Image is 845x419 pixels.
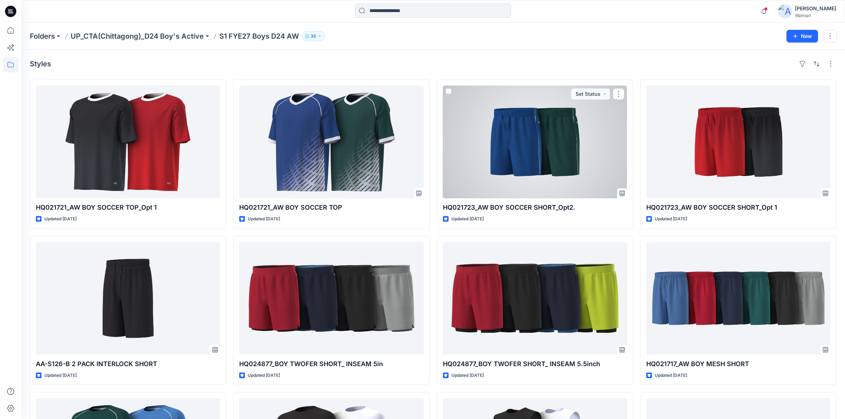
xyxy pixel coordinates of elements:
[311,32,316,40] p: 36
[646,203,830,213] p: HQ021723_AW BOY SOCCER SHORT_Opt 1
[36,203,220,213] p: HQ021721_AW BOY SOCCER TOP_Opt 1
[36,359,220,369] p: AA-S126-B 2 PACK INTERLOCK SHORT
[443,359,627,369] p: HQ024877_BOY TWOFER SHORT_ INSEAM 5.5inch
[239,86,423,198] a: HQ021721_AW BOY SOCCER TOP
[71,31,204,41] a: UP_CTA(Chittagong)_D24 Boy's Active
[248,215,280,223] p: Updated [DATE]
[239,359,423,369] p: HQ024877_BOY TWOFER SHORT_ INSEAM 5in
[646,86,830,198] a: HQ021723_AW BOY SOCCER SHORT_Opt 1
[44,215,77,223] p: Updated [DATE]
[44,372,77,379] p: Updated [DATE]
[302,31,325,41] button: 36
[646,242,830,355] a: HQ021717_AW BOY MESH SHORT
[443,203,627,213] p: HQ021723_AW BOY SOCCER SHORT_Opt2.
[239,242,423,355] a: HQ024877_BOY TWOFER SHORT_ INSEAM 5in
[451,215,484,223] p: Updated [DATE]
[30,31,55,41] a: Folders
[795,13,836,18] div: Walmart
[655,215,687,223] p: Updated [DATE]
[219,31,299,41] p: S1 FYE27 Boys D24 AW
[443,242,627,355] a: HQ024877_BOY TWOFER SHORT_ INSEAM 5.5inch
[36,242,220,355] a: AA-S126-B 2 PACK INTERLOCK SHORT
[30,60,51,68] h4: Styles
[451,372,484,379] p: Updated [DATE]
[778,4,792,18] img: avatar
[655,372,687,379] p: Updated [DATE]
[239,203,423,213] p: HQ021721_AW BOY SOCCER TOP
[646,359,830,369] p: HQ021717_AW BOY MESH SHORT
[443,86,627,198] a: HQ021723_AW BOY SOCCER SHORT_Opt2.
[248,372,280,379] p: Updated [DATE]
[786,30,818,43] button: New
[36,86,220,198] a: HQ021721_AW BOY SOCCER TOP_Opt 1
[795,4,836,13] div: [PERSON_NAME]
